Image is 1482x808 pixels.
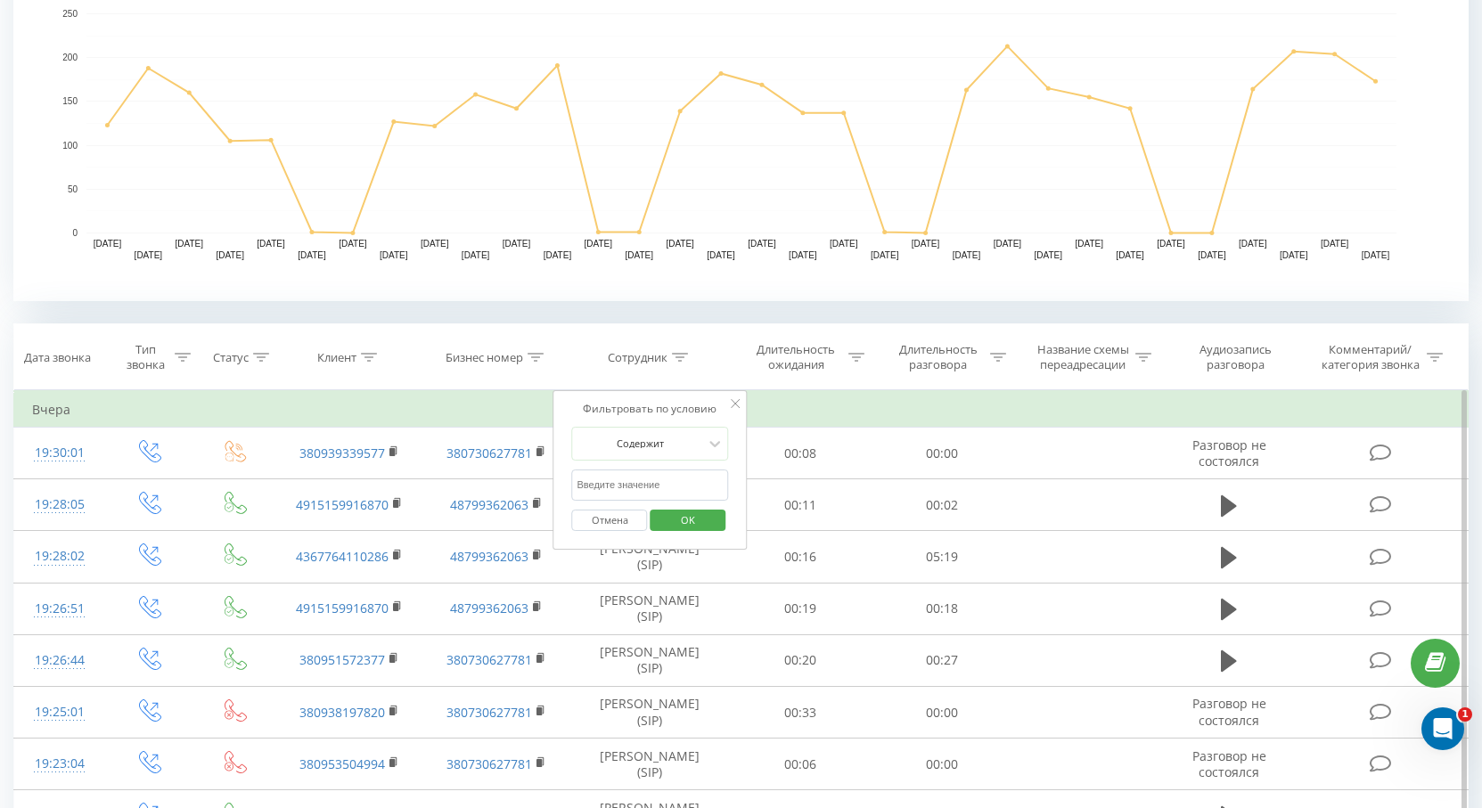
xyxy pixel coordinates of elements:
text: [DATE] [1280,250,1308,260]
td: 00:08 [729,428,871,479]
div: 19:30:01 [32,436,86,470]
td: [PERSON_NAME] (SIP) [570,634,729,686]
text: [DATE] [1075,239,1103,249]
td: [PERSON_NAME] (SIP) [570,583,729,634]
td: 05:19 [872,531,1013,583]
text: [DATE] [666,239,694,249]
iframe: Intercom live chat [1421,707,1464,750]
text: [DATE] [1198,250,1226,260]
td: 00:19 [729,583,871,634]
div: Дата звонка [24,350,91,365]
button: Отмена [572,510,648,532]
a: 380730627781 [446,704,532,721]
div: 19:28:05 [32,487,86,522]
text: [DATE] [1157,239,1185,249]
text: [DATE] [135,250,163,260]
span: Разговор не состоялся [1192,695,1266,728]
td: 00:16 [729,531,871,583]
div: Фильтровать по условию [572,400,729,418]
text: [DATE] [298,250,326,260]
text: [DATE] [544,250,572,260]
a: 380730627781 [446,755,532,772]
text: [DATE] [503,239,531,249]
a: 48799362063 [450,548,528,565]
text: [DATE] [462,250,490,260]
div: 19:26:44 [32,643,86,678]
text: 150 [62,97,78,107]
text: [DATE] [1362,250,1390,260]
text: 50 [68,184,78,194]
a: 4367764110286 [296,548,389,565]
td: 00:00 [872,687,1013,739]
text: [DATE] [994,239,1022,249]
a: 380953504994 [299,755,385,772]
td: 00:00 [872,428,1013,479]
span: Разговор не состоялся [1192,437,1266,469]
td: [PERSON_NAME] (SIP) [570,687,729,739]
text: [DATE] [380,250,408,260]
text: [DATE] [625,250,653,260]
div: Тип звонка [120,342,170,372]
td: Вчера [14,392,1469,428]
text: [DATE] [1321,239,1349,249]
td: 00:18 [872,583,1013,634]
a: 48799362063 [450,600,528,616]
div: Название схемы переадресации [1036,342,1131,372]
div: Клиент [317,350,356,365]
text: 200 [62,53,78,62]
a: 4915159916870 [296,600,389,616]
td: 00:00 [872,739,1013,790]
text: [DATE] [585,239,613,249]
a: 4915159916870 [296,496,389,513]
div: 19:26:51 [32,592,86,626]
text: [DATE] [953,250,981,260]
span: 1 [1458,707,1472,722]
td: [PERSON_NAME] (SIP) [570,739,729,790]
text: [DATE] [707,250,735,260]
text: [DATE] [339,239,367,249]
text: [DATE] [789,250,817,260]
input: Введите значение [572,469,729,501]
div: Сотрудник [608,350,667,365]
td: 00:33 [729,687,871,739]
a: 380730627781 [446,445,532,461]
text: [DATE] [216,250,244,260]
a: 380951572377 [299,651,385,668]
text: [DATE] [257,239,285,249]
a: 48799362063 [450,496,528,513]
a: 380730627781 [446,651,532,668]
span: OK [663,506,713,534]
td: 00:06 [729,739,871,790]
div: 19:25:01 [32,695,86,730]
text: [DATE] [176,239,204,249]
div: Длительность ожидания [749,342,844,372]
text: 250 [62,9,78,19]
div: Комментарий/категория звонка [1318,342,1422,372]
div: 19:28:02 [32,539,86,574]
text: [DATE] [94,239,122,249]
td: [PERSON_NAME] (SIP) [570,531,729,583]
td: 00:02 [872,479,1013,531]
td: 00:11 [729,479,871,531]
span: Разговор не состоялся [1192,747,1266,780]
text: [DATE] [871,250,899,260]
text: [DATE] [1239,239,1267,249]
a: 380938197820 [299,704,385,721]
div: Длительность разговора [890,342,986,372]
text: [DATE] [1116,250,1144,260]
text: 0 [72,228,78,238]
div: Аудиозапись разговора [1177,342,1293,372]
button: OK [650,510,725,532]
text: [DATE] [912,239,940,249]
div: Бизнес номер [446,350,523,365]
text: 100 [62,141,78,151]
text: [DATE] [1035,250,1063,260]
td: 00:20 [729,634,871,686]
td: 00:27 [872,634,1013,686]
div: Статус [213,350,249,365]
a: 380939339577 [299,445,385,461]
text: [DATE] [748,239,776,249]
text: [DATE] [830,239,858,249]
text: [DATE] [421,239,449,249]
div: 19:23:04 [32,747,86,781]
